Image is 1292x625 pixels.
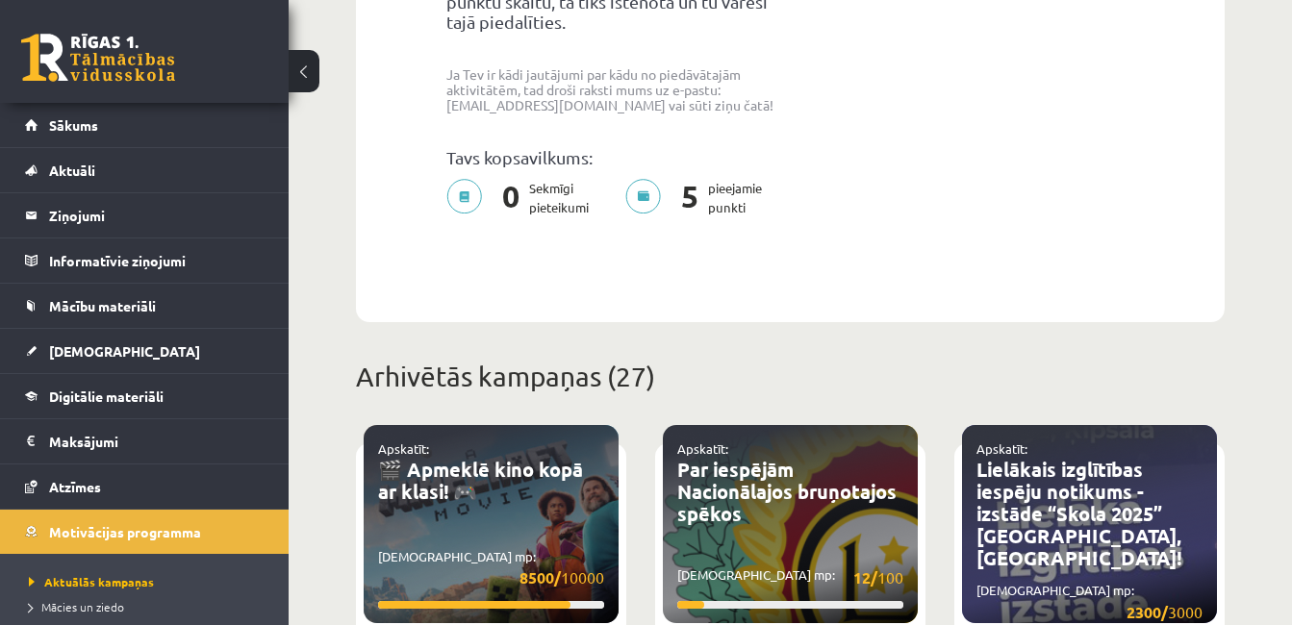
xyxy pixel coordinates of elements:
a: Rīgas 1. Tālmācības vidusskola [21,34,175,82]
span: 3000 [1127,600,1203,624]
a: 🎬 Apmeklē kino kopā ar klasi! 🎮 [378,457,583,504]
span: Sākums [49,116,98,134]
span: 10000 [519,565,604,589]
span: Mācies un ziedo [29,599,124,614]
span: Digitālie materiāli [49,387,164,405]
a: Ziņojumi [25,193,265,237]
a: Atzīmes [25,464,265,509]
a: Mācību materiāli [25,284,265,328]
p: Arhivētās kampaņas (27) [356,357,1225,397]
p: Tavs kopsavilkums: [446,147,775,167]
a: Sākums [25,103,265,147]
span: 5 [671,179,708,217]
a: Aktuāli [25,148,265,192]
a: Lielākais izglītības iespēju notikums - izstāde “Skola 2025” [GEOGRAPHIC_DATA], [GEOGRAPHIC_DATA]! [976,457,1181,570]
a: Motivācijas programma [25,510,265,554]
p: pieejamie punkti [625,179,773,217]
p: Sekmīgi pieteikumi [446,179,600,217]
a: [DEMOGRAPHIC_DATA] [25,329,265,373]
a: Informatīvie ziņojumi [25,238,265,283]
p: [DEMOGRAPHIC_DATA] mp: [378,547,604,590]
span: Aktuāli [49,162,95,179]
strong: 12/ [853,567,877,587]
a: Apskatīt: [677,440,728,457]
legend: Ziņojumi [49,193,265,237]
span: Atzīmes [49,478,101,495]
strong: 2300/ [1127,602,1168,622]
a: Par iespējām Nacionālajos bruņotajos spēkos [677,457,897,526]
strong: 8500/ [519,567,561,587]
a: Mācies un ziedo [29,598,269,615]
span: Motivācijas programma [49,523,201,540]
legend: Maksājumi [49,419,265,463]
a: Aktuālās kampaņas [29,573,269,590]
a: Apskatīt: [976,440,1027,457]
p: Ja Tev ir kādi jautājumi par kādu no piedāvātajām aktivitātēm, tad droši raksti mums uz e-pastu: ... [446,66,775,112]
p: [DEMOGRAPHIC_DATA] mp: [677,565,903,589]
a: Digitālie materiāli [25,374,265,418]
a: Maksājumi [25,419,265,463]
span: [DEMOGRAPHIC_DATA] [49,342,200,360]
span: Mācību materiāli [49,297,156,314]
span: Aktuālās kampaņas [29,574,154,589]
a: Apskatīt: [378,440,429,457]
legend: Informatīvie ziņojumi [49,238,265,283]
span: 0 [493,179,529,217]
p: [DEMOGRAPHIC_DATA] mp: [976,581,1203,624]
span: 100 [853,565,903,589]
